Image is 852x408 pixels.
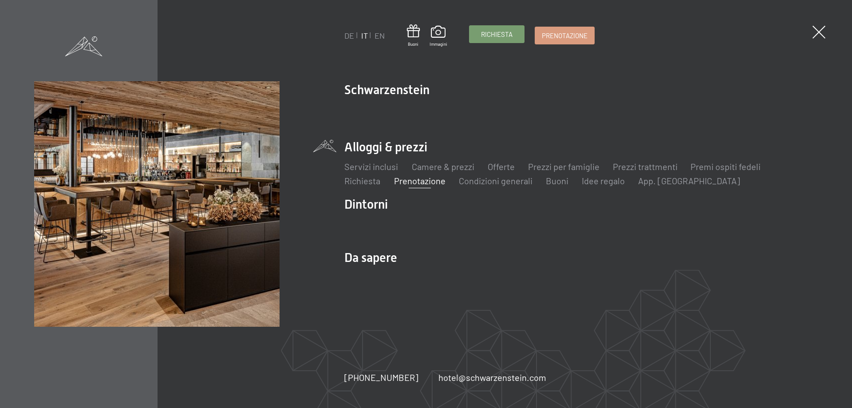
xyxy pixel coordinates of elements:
[406,41,419,47] span: Buoni
[481,30,513,39] span: Richiesta
[541,31,587,40] span: Prenotazione
[638,175,740,186] a: App. [GEOGRAPHIC_DATA]
[344,31,354,40] a: DE
[411,161,474,172] a: Camere & prezzi
[344,175,380,186] a: Richiesta
[406,24,419,47] a: Buoni
[469,26,524,43] a: Richiesta
[612,161,677,172] a: Prezzi trattmenti
[545,175,568,186] a: Buoni
[438,371,546,384] a: hotel@schwarzenstein.com
[458,175,532,186] a: Condizioni generali
[690,161,761,172] a: Premi ospiti fedeli
[487,161,514,172] a: Offerte
[528,161,599,172] a: Prezzi per famiglie
[581,175,624,186] a: Idee regalo
[361,31,367,40] a: IT
[429,26,447,47] a: Immagini
[344,161,398,172] a: Servizi inclusi
[429,41,447,47] span: Immagini
[344,371,418,384] a: [PHONE_NUMBER]
[374,31,384,40] a: EN
[344,372,418,383] span: [PHONE_NUMBER]
[394,175,445,186] a: Prenotazione
[535,27,594,44] a: Prenotazione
